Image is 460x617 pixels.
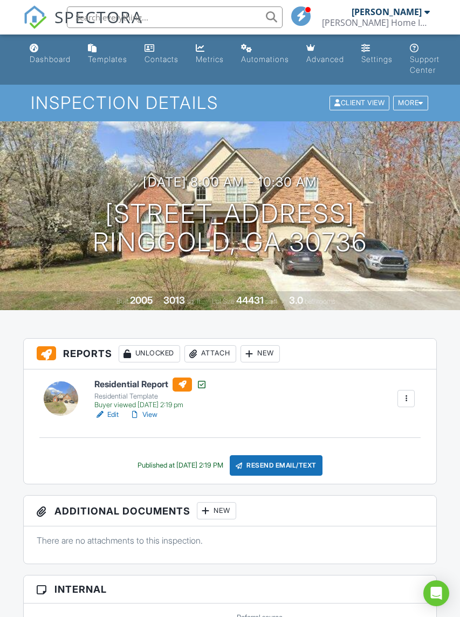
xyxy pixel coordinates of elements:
[352,6,422,17] div: [PERSON_NAME]
[302,39,348,70] a: Advanced
[84,39,132,70] a: Templates
[187,297,202,305] span: sq. ft.
[67,6,283,28] input: Search everything...
[197,502,236,519] div: New
[23,5,47,29] img: The Best Home Inspection Software - Spectora
[241,54,289,64] div: Automations
[305,297,335,305] span: bathrooms
[145,54,178,64] div: Contacts
[88,54,127,64] div: Templates
[24,339,437,369] h3: Reports
[116,297,128,305] span: Built
[119,345,180,362] div: Unlocked
[24,496,437,526] h3: Additional Documents
[163,294,185,306] div: 3013
[25,39,75,70] a: Dashboard
[265,297,279,305] span: sq.ft.
[196,54,224,64] div: Metrics
[393,96,428,111] div: More
[212,297,235,305] span: Lot Size
[54,5,143,28] span: SPECTORA
[30,54,71,64] div: Dashboard
[423,580,449,606] div: Open Intercom Messenger
[410,54,440,74] div: Support Center
[37,534,424,546] p: There are no attachments to this inspection.
[94,378,207,410] a: Residential Report Residential Template Buyer viewed [DATE] 2:19 pm
[357,39,397,70] a: Settings
[23,15,143,37] a: SPECTORA
[289,294,303,306] div: 3.0
[140,39,183,70] a: Contacts
[94,409,119,420] a: Edit
[31,93,429,112] h1: Inspection Details
[94,401,207,409] div: Buyer viewed [DATE] 2:19 pm
[236,294,264,306] div: 44431
[306,54,344,64] div: Advanced
[241,345,280,362] div: New
[191,39,228,70] a: Metrics
[24,575,437,604] h3: Internal
[322,17,430,28] div: Helton Home Inspections
[230,455,322,476] div: Resend Email/Text
[138,461,223,470] div: Published at [DATE] 2:19 PM
[130,294,153,306] div: 2005
[94,392,207,401] div: Residential Template
[237,39,293,70] a: Automations (Basic)
[129,409,157,420] a: View
[143,175,317,189] h3: [DATE] 8:00 am - 10:30 am
[406,39,444,80] a: Support Center
[328,98,392,106] a: Client View
[184,345,236,362] div: Attach
[329,96,389,111] div: Client View
[93,200,367,257] h1: [STREET_ADDRESS] Ringgold, GA 30736
[94,378,207,392] h6: Residential Report
[361,54,393,64] div: Settings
